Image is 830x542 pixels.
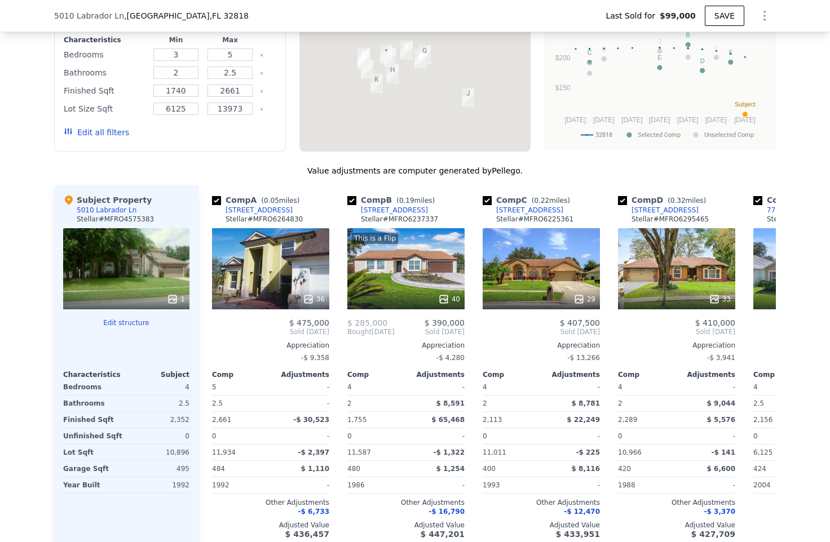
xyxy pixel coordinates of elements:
div: Lot Sqft [63,445,124,460]
div: - [273,379,329,395]
span: -$ 3,941 [707,354,735,362]
div: Unfinished Sqft [63,428,124,444]
span: ( miles) [527,197,575,205]
div: A chart. [551,6,769,146]
div: - [273,396,329,411]
div: Stellar # MFRO4575383 [77,215,154,224]
span: 420 [618,465,631,473]
div: This is a Flip [352,233,398,244]
div: Bathrooms [63,396,124,411]
span: ( miles) [663,197,710,205]
div: Other Adjustments [483,498,600,507]
a: [STREET_ADDRESS] [347,206,428,215]
span: $ 475,000 [289,318,329,327]
button: Edit all filters [64,127,129,138]
button: SAVE [705,6,744,26]
div: Appreciation [347,341,465,350]
div: [STREET_ADDRESS] [361,206,428,215]
div: 4706 Beagle St [370,74,383,93]
a: 7724 Senjill Ct [753,206,816,215]
span: 4 [347,383,352,391]
text: I [716,44,717,51]
div: Subject Property [63,194,152,206]
div: 7724 Senjill Ct [767,206,816,215]
span: 484 [212,465,225,473]
span: $ 8,116 [572,465,600,473]
span: $ 1,254 [436,465,465,473]
div: - [679,428,735,444]
div: 29 [573,294,595,305]
div: Subject [126,370,189,379]
span: $ 8,781 [572,399,600,407]
span: 0.22 [534,197,549,205]
span: $ 8,591 [436,399,465,407]
div: - [408,428,465,444]
span: $99,000 [660,10,696,21]
span: $ 410,000 [695,318,735,327]
span: $ 1,110 [301,465,329,473]
div: - [544,379,600,395]
div: Bedrooms [64,47,147,63]
text: B [686,32,690,38]
button: Show Options [753,5,776,27]
div: Characteristics [63,370,126,379]
div: Comp B [347,194,439,206]
div: Characteristics [64,35,147,45]
div: 2.5 [129,396,189,411]
div: 2 [483,396,539,411]
span: -$ 4,280 [436,354,465,362]
span: $ 433,951 [556,530,600,539]
div: Finished Sqft [64,83,147,99]
div: 40 [438,294,460,305]
span: -$ 141 [711,448,735,456]
span: $ 285,000 [347,318,387,327]
text: 32818 [595,131,612,139]
div: 1 [167,294,185,305]
span: Sold [DATE] [618,327,735,336]
div: Other Adjustments [347,498,465,507]
text: [DATE] [621,116,643,124]
div: Year Built [63,477,124,493]
div: Adjusted Value [212,521,329,530]
div: Adjustments [541,370,600,379]
span: 0 [483,432,487,440]
span: 11,934 [212,448,236,456]
div: 2004 [753,477,810,493]
div: Comp [212,370,271,379]
text: H [588,60,592,67]
a: [STREET_ADDRESS] [618,206,699,215]
text: [DATE] [565,116,586,124]
span: 2,289 [618,416,637,424]
div: 33 [709,294,731,305]
div: 0 [129,428,189,444]
span: Bought [347,327,372,336]
div: - [408,477,465,493]
span: -$ 30,523 [293,416,329,424]
div: Comp [618,370,677,379]
div: [STREET_ADDRESS] [632,206,699,215]
div: 5010 Labrador Ln [77,206,136,215]
span: 1,755 [347,416,367,424]
text: [DATE] [649,116,670,124]
div: Lot Size Sqft [64,101,147,117]
span: -$ 1,322 [434,448,465,456]
div: 4731 Doberman St [386,64,399,83]
span: $ 65,468 [431,416,465,424]
span: -$ 2,397 [298,448,329,456]
div: 2.5 [753,396,810,411]
button: Clear [259,107,264,112]
a: [STREET_ADDRESS] [483,206,563,215]
span: 0.05 [264,197,279,205]
span: Sold [DATE] [395,327,465,336]
div: Stellar # MFRO6225361 [496,215,573,224]
div: Comp A [212,194,304,206]
div: 495 [129,461,189,477]
span: 2,113 [483,416,502,424]
span: 0.32 [670,197,686,205]
div: Stellar # MFRO6295465 [632,215,709,224]
div: Stellar # MFRO6264830 [226,215,303,224]
span: Sold [DATE] [483,327,600,336]
span: 6,125 [753,448,772,456]
span: 11,587 [347,448,371,456]
div: 1993 [483,477,539,493]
